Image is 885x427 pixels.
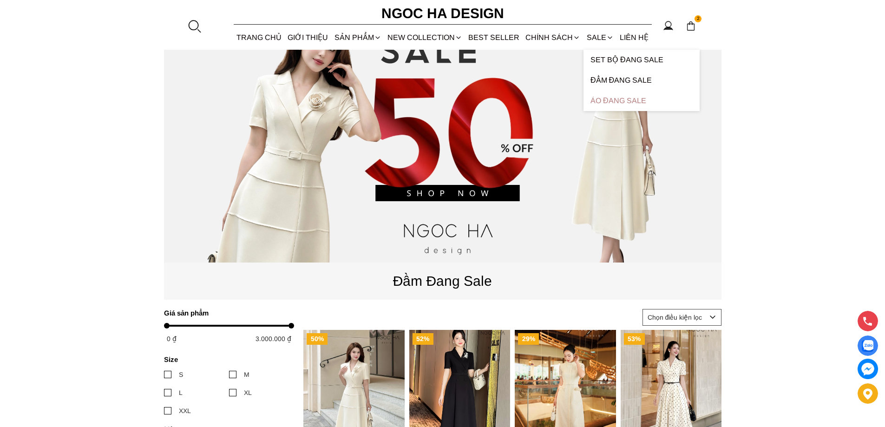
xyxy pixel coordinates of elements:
[384,25,465,50] a: NEW COLLECTION
[583,70,700,91] a: Đầm Đang Sale
[331,25,384,50] div: SẢN PHẨM
[164,309,288,317] h4: Giá sản phẩm
[373,2,512,25] a: Ngoc Ha Design
[465,25,523,50] a: BEST SELLER
[862,340,873,352] img: Display image
[164,355,288,363] h4: Size
[167,335,177,342] span: 0 ₫
[244,369,249,380] div: M
[686,21,696,31] img: img-CART-ICON-ksit0nf1
[858,359,878,379] a: messenger
[244,388,252,398] div: XL
[583,25,616,50] a: SALE
[179,388,183,398] div: L
[616,25,651,50] a: LIÊN HỆ
[583,50,700,70] a: Set Bộ Đang Sale
[285,25,331,50] a: GIỚI THIỆU
[858,335,878,356] a: Display image
[179,369,183,380] div: S
[523,25,583,50] div: Chính sách
[164,270,721,292] p: Đầm Đang Sale
[179,406,191,416] div: XXL
[695,15,702,23] span: 2
[583,91,700,111] a: Áo Đang Sale
[256,335,291,342] span: 3.000.000 ₫
[234,25,285,50] a: TRANG CHỦ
